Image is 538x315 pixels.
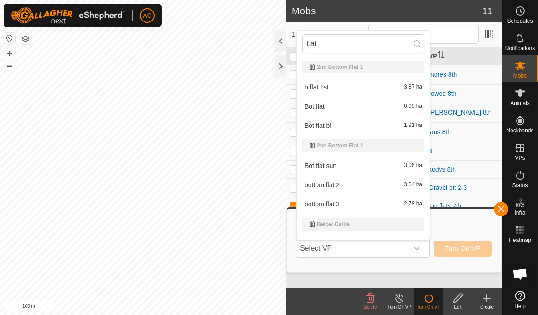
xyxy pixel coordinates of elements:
button: Reset Map [4,33,15,44]
div: 2nd Bottom Flat 1 [310,64,417,70]
a: top flats 7th [429,202,461,210]
span: 3.64 ha [404,182,422,188]
a: Gravel pit 2-3 [429,184,467,191]
span: Notifications [505,46,535,51]
span: AC [143,11,151,21]
span: Mobs [513,73,527,79]
span: Status [512,183,528,188]
span: Heatmap [509,237,531,243]
a: Help [502,287,538,313]
li: b flat 1st [297,78,430,96]
input: Search (S) [368,25,479,44]
button: + [4,48,15,59]
span: 3.87 ha [404,84,422,90]
span: Bot flat bf [305,122,331,129]
a: [PERSON_NAME] 8th [429,109,492,116]
div: dropdown trigger [408,239,426,257]
li: Bot flat bf [297,116,430,135]
li: bottom flat 2 [297,176,430,194]
span: Schedules [507,18,533,24]
span: 1.91 ha [404,122,422,129]
h2: Mobs [292,5,482,16]
div: Turn On VP [414,304,443,310]
img: Gallagher Logo [11,7,125,24]
div: 2nd Bottom Flat 2 [310,143,417,148]
span: Infra [514,210,525,215]
button: Map Layers [20,33,31,44]
span: Turn On VP [445,245,481,252]
button: – [4,60,15,71]
div: Edit [443,304,472,310]
span: Bot flat [305,103,325,110]
p-sorticon: Activate to sort [437,52,445,60]
span: Animals [510,100,530,106]
span: 11 [482,4,492,18]
a: Contact Us [152,303,179,311]
li: bottom flat 3 [297,195,430,213]
a: Privacy Policy [107,303,141,311]
span: b flat 1st [305,84,329,90]
div: Below Cattle [310,221,417,227]
div: Turn Off VP [385,304,414,310]
span: Delete [364,304,377,310]
li: Flat 1 to cattle yard [297,235,430,253]
button: Turn On VP [434,241,492,257]
li: Bot flat [297,97,430,115]
a: ians 8th [429,128,451,136]
a: mores 8th [429,71,457,78]
span: Select VP [296,239,408,257]
a: rowed 8th [429,90,456,97]
span: bottom flat 3 [305,201,340,207]
span: bottom flat 2 [305,182,340,188]
span: 6.05 ha [404,103,422,110]
span: Neckbands [506,128,533,133]
input: Search [302,34,424,53]
div: Create [472,304,502,310]
div: Open chat [507,260,534,288]
span: 2.78 ha [404,201,422,207]
a: 3 [429,147,432,155]
a: kodys 8th [429,166,456,173]
span: Bot flat sun [305,163,336,169]
th: VP [425,47,502,65]
span: 3.06 ha [404,163,422,169]
span: Help [514,304,526,309]
span: VPs [515,155,525,161]
li: Bot flat sun [297,157,430,175]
